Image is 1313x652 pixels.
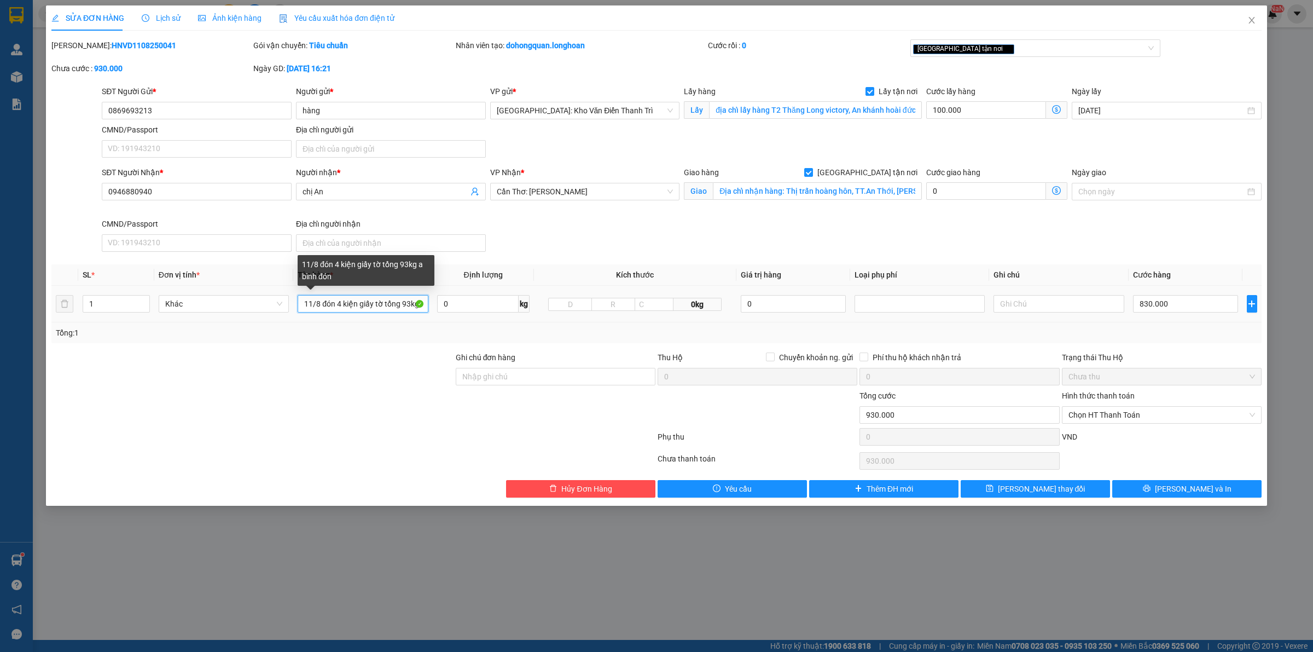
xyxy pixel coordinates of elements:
[1247,16,1256,25] span: close
[30,24,58,33] strong: CSKH:
[490,168,521,177] span: VP Nhận
[673,298,722,311] span: 0kg
[986,484,994,493] span: save
[1072,168,1106,177] label: Ngày giao
[961,480,1110,498] button: save[PERSON_NAME] thay đổi
[309,41,348,50] b: Tiêu chuẩn
[298,255,434,286] div: 11/8 đón 4 kiện giấy tờ tổng 93kg a bình đón
[989,264,1128,286] th: Ghi chú
[1078,186,1245,198] input: Ngày giao
[1052,105,1061,114] span: dollar-circle
[684,168,719,177] span: Giao hàng
[298,295,428,313] input: VD: Bàn, Ghế
[855,484,862,493] span: plus
[913,44,1014,54] span: [GEOGRAPHIC_DATA] tận nơi
[296,85,486,97] div: Người gửi
[4,76,68,85] span: 11:42:08 [DATE]
[83,270,91,279] span: SL
[296,218,486,230] div: Địa chỉ người nhận
[95,24,201,43] span: CÔNG TY TNHH CHUYỂN PHÁT NHANH BẢO AN
[506,480,655,498] button: deleteHủy Đơn Hàng
[708,39,908,51] div: Cước rồi :
[94,64,123,73] b: 930.000
[456,368,655,385] input: Ghi chú đơn hàng
[684,101,709,119] span: Lấy
[742,41,746,50] b: 0
[850,264,989,286] th: Loại phụ phí
[1062,351,1262,363] div: Trạng thái Thu Hộ
[1155,483,1231,495] span: [PERSON_NAME] và In
[859,391,896,400] span: Tổng cước
[1143,484,1151,493] span: printer
[868,351,966,363] span: Phí thu hộ khách nhận trả
[713,182,922,200] input: Giao tận nơi
[809,480,958,498] button: plusThêm ĐH mới
[684,182,713,200] span: Giao
[464,270,503,279] span: Định lượng
[56,295,73,313] button: delete
[497,102,673,119] span: Hà Nội: Kho Văn Điển Thanh Trì
[142,14,181,22] span: Lịch sử
[159,270,200,279] span: Đơn vị tính
[51,14,59,22] span: edit
[253,39,453,51] div: Gói vận chuyển:
[1062,391,1135,400] label: Hình thức thanh toán
[1112,480,1262,498] button: printer[PERSON_NAME] và In
[112,41,176,50] b: HNVD1108250041
[616,270,654,279] span: Kích thước
[1236,5,1267,36] button: Close
[1062,432,1077,441] span: VND
[926,87,975,96] label: Cước lấy hàng
[4,24,83,43] span: [PHONE_NUMBER]
[51,14,124,22] span: SỬA ĐƠN HÀNG
[775,351,857,363] span: Chuyển khoản ng. gửi
[1247,295,1257,313] button: plus
[142,14,149,22] span: clock-circle
[549,484,557,493] span: delete
[1072,87,1101,96] label: Ngày lấy
[165,296,282,312] span: Khác
[4,59,169,73] span: Mã đơn: HNVD1208250017
[296,140,486,158] input: Địa chỉ của người gửi
[51,62,251,74] div: Chưa cước :
[548,298,592,311] input: D
[867,483,913,495] span: Thêm ĐH mới
[470,187,479,196] span: user-add
[998,483,1085,495] span: [PERSON_NAME] thay đổi
[656,453,858,472] div: Chưa thanh toán
[497,183,673,200] span: Cần Thơ: Kho Ninh Kiều
[725,483,752,495] span: Yêu cầu
[874,85,922,97] span: Lấy tận nơi
[456,353,516,362] label: Ghi chú đơn hàng
[287,64,331,73] b: [DATE] 16:21
[926,101,1046,119] input: Cước lấy hàng
[684,87,716,96] span: Lấy hàng
[102,85,292,97] div: SĐT Người Gửi
[713,484,721,493] span: exclamation-circle
[296,124,486,136] div: Địa chỉ người gửi
[73,5,217,20] strong: PHIẾU DÁN LÊN HÀNG
[658,480,807,498] button: exclamation-circleYêu cầu
[591,298,635,311] input: R
[198,14,262,22] span: Ảnh kiện hàng
[1052,186,1061,195] span: dollar-circle
[813,166,922,178] span: [GEOGRAPHIC_DATA] tận nơi
[198,14,206,22] span: picture
[296,166,486,178] div: Người nhận
[741,270,781,279] span: Giá trị hàng
[102,166,292,178] div: SĐT Người Nhận
[656,431,858,450] div: Phụ thu
[279,14,394,22] span: Yêu cầu xuất hóa đơn điện tử
[456,39,706,51] div: Nhân viên tạo:
[561,483,612,495] span: Hủy Đơn Hàng
[926,182,1046,200] input: Cước giao hàng
[1004,46,1010,51] span: close
[1068,368,1255,385] span: Chưa thu
[490,85,680,97] div: VP gửi
[296,234,486,252] input: Địa chỉ của người nhận
[1133,270,1171,279] span: Cước hàng
[926,168,980,177] label: Cước giao hàng
[506,41,585,50] b: dohongquan.longhoan
[519,295,530,313] span: kg
[51,39,251,51] div: [PERSON_NAME]:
